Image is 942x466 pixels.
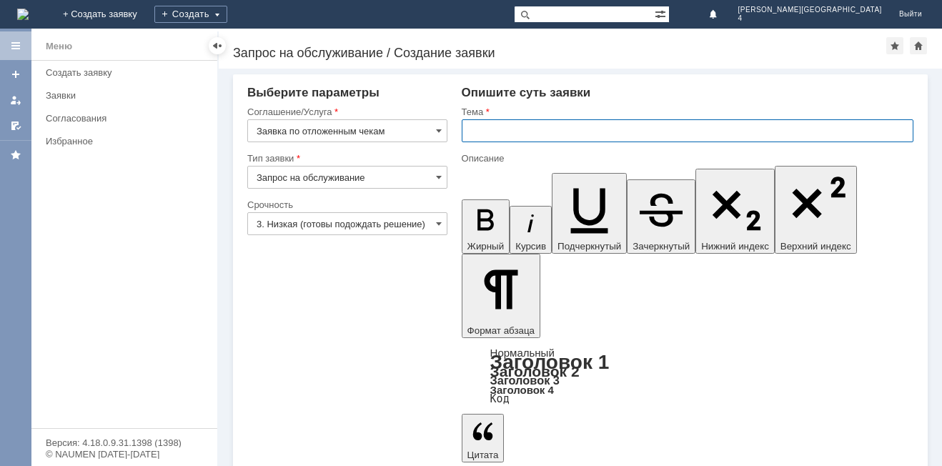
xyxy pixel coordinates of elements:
span: [PERSON_NAME][GEOGRAPHIC_DATA] [738,6,882,14]
button: Подчеркнутый [552,173,627,254]
button: Нижний индекс [695,169,775,254]
div: Тип заявки [247,154,445,163]
span: Подчеркнутый [557,241,621,252]
div: Версия: 4.18.0.9.31.1398 (1398) [46,438,203,447]
a: Заголовок 3 [490,374,560,387]
a: Перейти на домашнюю страницу [17,9,29,20]
span: Расширенный поиск [655,6,669,20]
div: Описание [462,154,911,163]
a: Согласования [40,107,214,129]
span: 4 [738,14,882,23]
div: Тема [462,107,911,116]
div: Меню [46,38,72,55]
a: Мои заявки [4,89,27,111]
div: Соглашение/Услуга [247,107,445,116]
button: Жирный [462,199,510,254]
div: Формат абзаца [462,348,913,404]
span: Опишите суть заявки [462,86,591,99]
a: Заголовок 2 [490,363,580,380]
span: Формат абзаца [467,325,535,336]
a: Заголовок 1 [490,351,610,373]
div: Избранное [46,136,193,147]
button: Зачеркнутый [627,179,695,254]
div: © NAUMEN [DATE]-[DATE] [46,450,203,459]
div: Запрос на обслуживание / Создание заявки [233,46,886,60]
div: Создать [154,6,227,23]
button: Курсив [510,206,552,254]
span: Зачеркнутый [633,241,690,252]
a: Создать заявку [4,63,27,86]
div: Согласования [46,113,209,124]
div: Сделать домашней страницей [910,37,927,54]
span: Нижний индекс [701,241,769,252]
button: Цитата [462,414,505,462]
span: Курсив [515,241,546,252]
img: logo [17,9,29,20]
a: Заявки [40,84,214,106]
div: Срочность [247,200,445,209]
div: Создать заявку [46,67,209,78]
a: Создать заявку [40,61,214,84]
a: Мои согласования [4,114,27,137]
a: Код [490,392,510,405]
span: Верхний индекс [780,241,851,252]
a: Заголовок 4 [490,384,554,396]
button: Верхний индекс [775,166,857,254]
span: Цитата [467,450,499,460]
div: Скрыть меню [209,37,226,54]
div: Заявки [46,90,209,101]
div: Добавить в избранное [886,37,903,54]
button: Формат абзаца [462,254,540,338]
a: Нормальный [490,347,555,359]
span: Жирный [467,241,505,252]
span: Выберите параметры [247,86,380,99]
